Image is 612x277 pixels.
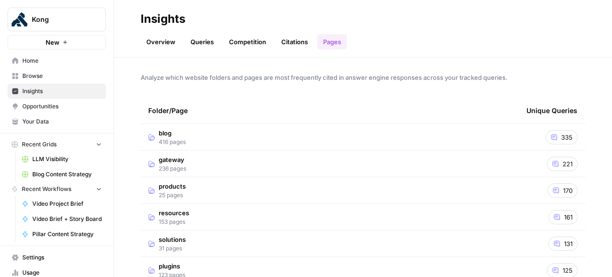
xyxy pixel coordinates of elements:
[563,159,573,169] span: 221
[159,181,186,191] span: products
[185,34,220,49] a: Queries
[159,208,189,218] span: resources
[159,138,186,146] span: 416 pages
[8,99,106,114] a: Opportunities
[317,34,347,49] a: Pages
[159,235,186,244] span: solutions
[141,73,585,82] span: Analyze which website folders and pages are most frequently cited in answer engine responses acro...
[8,8,106,31] button: Workspace: Kong
[18,227,106,242] a: Pillar Content Strategy
[159,128,186,138] span: blog
[22,87,102,96] span: Insights
[32,15,89,24] span: Kong
[561,133,573,142] span: 335
[8,137,106,152] button: Recent Grids
[8,114,106,129] a: Your Data
[8,84,106,99] a: Insights
[141,11,185,27] div: Insights
[32,155,102,163] span: LLM Visibility
[32,230,102,239] span: Pillar Content Strategy
[564,212,573,222] span: 161
[18,152,106,167] a: LLM Visibility
[22,268,102,277] span: Usage
[159,164,186,173] span: 236 pages
[141,34,181,49] a: Overview
[18,167,106,182] a: Blog Content Strategy
[563,266,573,275] span: 125
[22,185,71,193] span: Recent Workflows
[159,191,186,200] span: 25 pages
[159,218,189,226] span: 153 pages
[22,253,102,262] span: Settings
[223,34,272,49] a: Competition
[159,244,186,253] span: 31 pages
[32,215,102,223] span: Video Brief + Story Board
[18,211,106,227] a: Video Brief + Story Board
[564,239,573,248] span: 131
[8,35,106,49] button: New
[32,200,102,208] span: Video Project Brief
[46,38,59,47] span: New
[8,68,106,84] a: Browse
[159,155,186,164] span: gateway
[32,170,102,179] span: Blog Content Strategy
[22,117,102,126] span: Your Data
[11,11,28,28] img: Kong Logo
[22,72,102,80] span: Browse
[8,182,106,196] button: Recent Workflows
[276,34,314,49] a: Citations
[8,250,106,265] a: Settings
[18,196,106,211] a: Video Project Brief
[22,57,102,65] span: Home
[8,53,106,68] a: Home
[22,102,102,111] span: Opportunities
[526,97,577,124] div: Unique Queries
[22,140,57,149] span: Recent Grids
[159,261,185,271] span: plugins
[148,97,511,124] div: Folder/Page
[563,186,573,195] span: 170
